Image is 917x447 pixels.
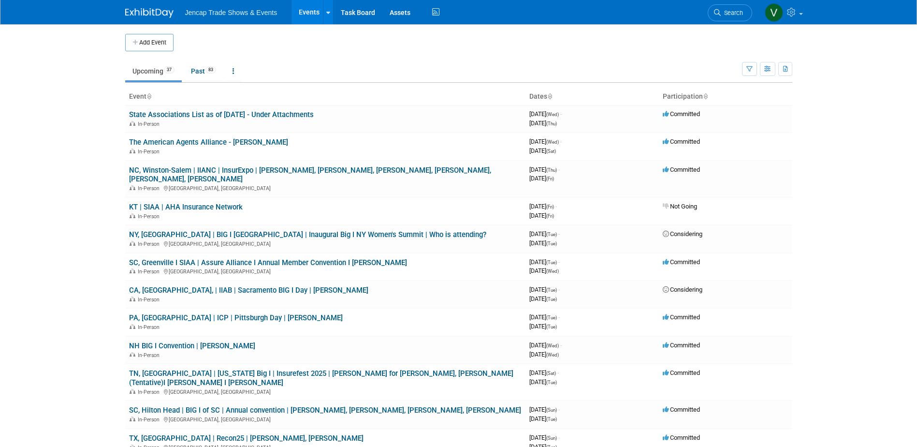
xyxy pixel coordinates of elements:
[138,297,162,303] span: In-Person
[529,267,559,274] span: [DATE]
[558,230,560,238] span: -
[138,149,162,155] span: In-Person
[546,213,554,219] span: (Fri)
[138,213,162,220] span: In-Person
[529,138,562,145] span: [DATE]
[529,203,557,210] span: [DATE]
[138,241,162,247] span: In-Person
[546,241,557,246] span: (Tue)
[529,119,557,127] span: [DATE]
[130,324,135,329] img: In-Person Event
[558,258,560,266] span: -
[721,9,743,16] span: Search
[663,138,700,145] span: Committed
[129,258,407,267] a: SC, Greenville I SIAA | Assure Alliance I Annual Member Convention I [PERSON_NAME]
[138,324,162,330] span: In-Person
[130,213,135,218] img: In-Person Event
[130,268,135,273] img: In-Person Event
[529,175,554,182] span: [DATE]
[138,185,162,192] span: In-Person
[125,89,525,105] th: Event
[129,415,522,423] div: [GEOGRAPHIC_DATA], [GEOGRAPHIC_DATA]
[558,286,560,293] span: -
[138,417,162,423] span: In-Person
[184,62,223,80] a: Past83
[546,112,559,117] span: (Wed)
[529,415,557,422] span: [DATE]
[129,239,522,247] div: [GEOGRAPHIC_DATA], [GEOGRAPHIC_DATA]
[138,389,162,395] span: In-Person
[547,92,552,100] a: Sort by Start Date
[663,313,700,321] span: Committed
[663,230,702,238] span: Considering
[546,380,557,385] span: (Tue)
[546,315,557,320] span: (Tue)
[546,435,557,441] span: (Sun)
[546,149,556,154] span: (Sat)
[129,342,255,350] a: NH BIG I Convention | [PERSON_NAME]
[129,230,486,239] a: NY, [GEOGRAPHIC_DATA] | BIG I [GEOGRAPHIC_DATA] | Inaugural Big I NY Women's Summit | Who is atte...
[129,166,491,184] a: NC, Winston-Salem | IIANC | InsurExpo | [PERSON_NAME], [PERSON_NAME], [PERSON_NAME], [PERSON_NAME...
[546,232,557,237] span: (Tue)
[129,267,522,275] div: [GEOGRAPHIC_DATA], [GEOGRAPHIC_DATA]
[560,342,562,349] span: -
[529,323,557,330] span: [DATE]
[558,434,560,441] span: -
[138,121,162,127] span: In-Person
[130,417,135,421] img: In-Person Event
[129,387,522,395] div: [GEOGRAPHIC_DATA], [GEOGRAPHIC_DATA]
[529,434,560,441] span: [DATE]
[125,8,174,18] img: ExhibitDay
[560,110,562,118] span: -
[558,406,560,413] span: -
[546,121,557,126] span: (Thu)
[529,110,562,118] span: [DATE]
[663,434,700,441] span: Committed
[557,369,559,376] span: -
[546,287,557,293] span: (Tue)
[130,389,135,394] img: In-Person Event
[129,406,521,415] a: SC, Hilton Head | BIG I of SC | Annual convention | [PERSON_NAME], [PERSON_NAME], [PERSON_NAME], ...
[546,343,559,348] span: (Wed)
[663,369,700,376] span: Committed
[546,417,557,422] span: (Tue)
[546,167,557,173] span: (Thu)
[130,297,135,301] img: In-Person Event
[185,9,277,16] span: Jencap Trade Shows & Events
[529,147,556,154] span: [DATE]
[663,342,700,349] span: Committed
[546,352,559,358] span: (Wed)
[546,260,557,265] span: (Tue)
[529,378,557,386] span: [DATE]
[529,258,560,266] span: [DATE]
[529,369,559,376] span: [DATE]
[529,342,562,349] span: [DATE]
[663,406,700,413] span: Committed
[529,286,560,293] span: [DATE]
[558,166,560,173] span: -
[529,166,560,173] span: [DATE]
[529,406,560,413] span: [DATE]
[546,371,556,376] span: (Sat)
[529,351,559,358] span: [DATE]
[529,230,560,238] span: [DATE]
[663,166,700,173] span: Committed
[125,62,182,80] a: Upcoming37
[129,434,364,443] a: TX, [GEOGRAPHIC_DATA] | Recon25 | [PERSON_NAME], [PERSON_NAME]
[555,203,557,210] span: -
[659,89,792,105] th: Participation
[130,241,135,246] img: In-Person Event
[546,407,557,413] span: (Sun)
[129,286,368,295] a: CA, [GEOGRAPHIC_DATA], | IIAB | Sacramento BIG I Day | [PERSON_NAME]
[546,204,554,209] span: (Fri)
[138,268,162,275] span: In-Person
[125,34,174,51] button: Add Event
[663,258,700,266] span: Committed
[765,3,783,22] img: Vanessa O'Brien
[130,185,135,190] img: In-Person Event
[146,92,151,100] a: Sort by Event Name
[546,139,559,145] span: (Wed)
[129,369,513,387] a: TN, [GEOGRAPHIC_DATA] | [US_STATE] Big I | Insurefest 2025 | [PERSON_NAME] for [PERSON_NAME], [PE...
[663,110,700,118] span: Committed
[558,313,560,321] span: -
